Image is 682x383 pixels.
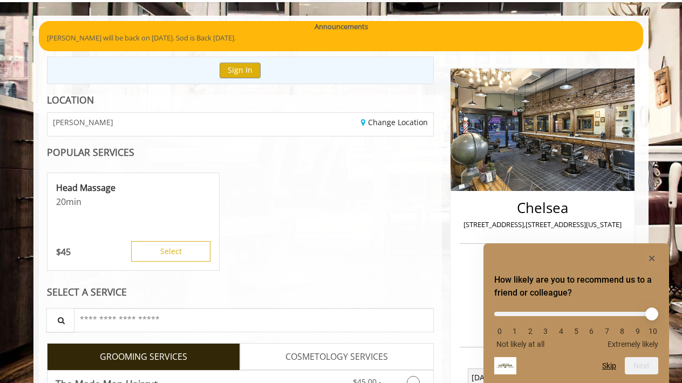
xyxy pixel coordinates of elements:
[462,219,623,230] p: [STREET_ADDRESS],[STREET_ADDRESS][US_STATE]
[632,327,643,336] li: 9
[462,307,623,315] h3: Email
[100,350,187,364] span: GROOMING SERVICES
[525,327,536,336] li: 2
[220,63,261,78] button: Sign In
[56,182,210,194] p: Head Massage
[460,357,625,364] h3: Opening Hours
[56,196,210,208] p: 20
[540,327,551,336] li: 3
[608,340,658,348] span: Extremely likely
[66,196,81,208] span: min
[462,200,623,216] h2: Chelsea
[462,258,623,266] h3: Phone
[586,327,597,336] li: 6
[494,327,505,336] li: 0
[509,327,520,336] li: 1
[617,327,628,336] li: 8
[315,21,368,32] b: Announcements
[494,273,658,299] h2: How likely are you to recommend us to a friend or colleague? Select an option from 0 to 10, with ...
[47,32,635,44] p: [PERSON_NAME] will be back on [DATE]. Sod is Back [DATE].
[53,118,113,126] span: [PERSON_NAME]
[47,93,94,106] b: LOCATION
[647,327,658,336] li: 10
[571,327,582,336] li: 5
[56,246,71,258] p: 45
[47,146,134,159] b: POPULAR SERVICES
[602,361,616,370] button: Skip
[494,252,658,374] div: How likely are you to recommend us to a friend or colleague? Select an option from 0 to 10, with ...
[131,241,210,262] button: Select
[625,357,658,374] button: Next question
[645,252,658,265] button: Hide survey
[602,327,612,336] li: 7
[46,308,74,332] button: Service Search
[361,117,428,127] a: Change Location
[285,350,388,364] span: COSMETOLOGY SERVICES
[556,327,567,336] li: 4
[56,246,61,258] span: $
[496,340,544,348] span: Not likely at all
[47,287,434,297] div: SELECT A SERVICE
[494,304,658,348] div: How likely are you to recommend us to a friend or colleague? Select an option from 0 to 10, with ...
